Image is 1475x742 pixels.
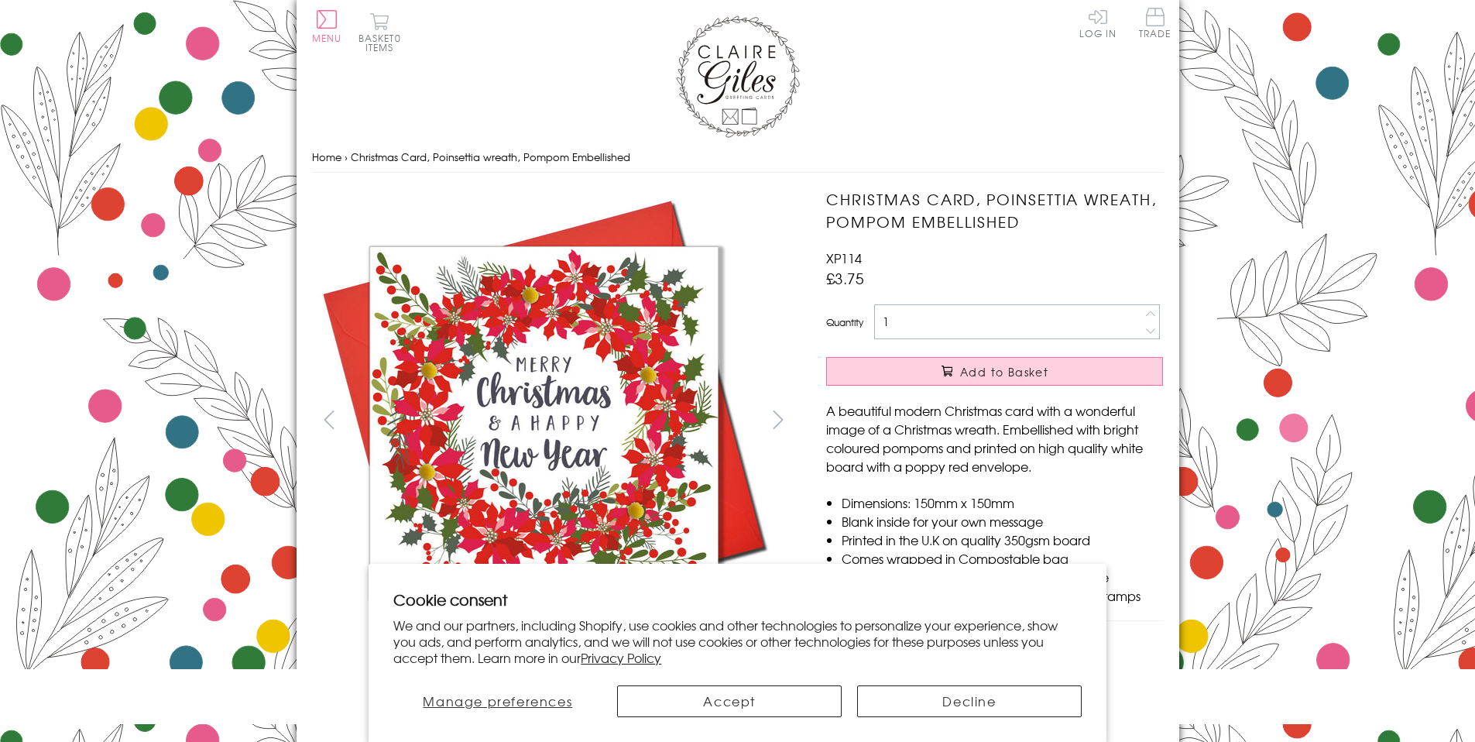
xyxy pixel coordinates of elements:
[351,149,630,164] span: Christmas Card, Poinsettia wreath, Pompom Embellished
[1139,8,1171,38] span: Trade
[842,493,1163,512] li: Dimensions: 150mm x 150mm
[365,31,401,54] span: 0 items
[842,531,1163,549] li: Printed in the U.K on quality 350gsm board
[1079,8,1117,38] a: Log In
[393,589,1082,610] h2: Cookie consent
[345,149,348,164] span: ›
[826,249,862,267] span: XP114
[312,149,341,164] a: Home
[826,267,864,289] span: £3.75
[393,617,1082,665] p: We and our partners, including Shopify, use cookies and other technologies to personalize your ex...
[760,402,795,437] button: next
[312,31,342,45] span: Menu
[826,315,863,329] label: Quantity
[312,142,1164,173] nav: breadcrumbs
[617,685,842,717] button: Accept
[842,549,1163,568] li: Comes wrapped in Compostable bag
[826,401,1163,476] p: A beautiful modern Christmas card with a wonderful image of a Christmas wreath. Embellished with ...
[960,364,1048,380] span: Add to Basket
[393,685,602,717] button: Manage preferences
[826,188,1163,233] h1: Christmas Card, Poinsettia wreath, Pompom Embellished
[842,512,1163,531] li: Blank inside for your own message
[312,402,347,437] button: prev
[857,685,1082,717] button: Decline
[826,357,1163,386] button: Add to Basket
[581,648,661,667] a: Privacy Policy
[312,188,777,653] img: Christmas Card, Poinsettia wreath, Pompom Embellished
[358,12,401,52] button: Basket0 items
[312,10,342,43] button: Menu
[423,692,572,710] span: Manage preferences
[1139,8,1171,41] a: Trade
[676,15,800,138] img: Claire Giles Greetings Cards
